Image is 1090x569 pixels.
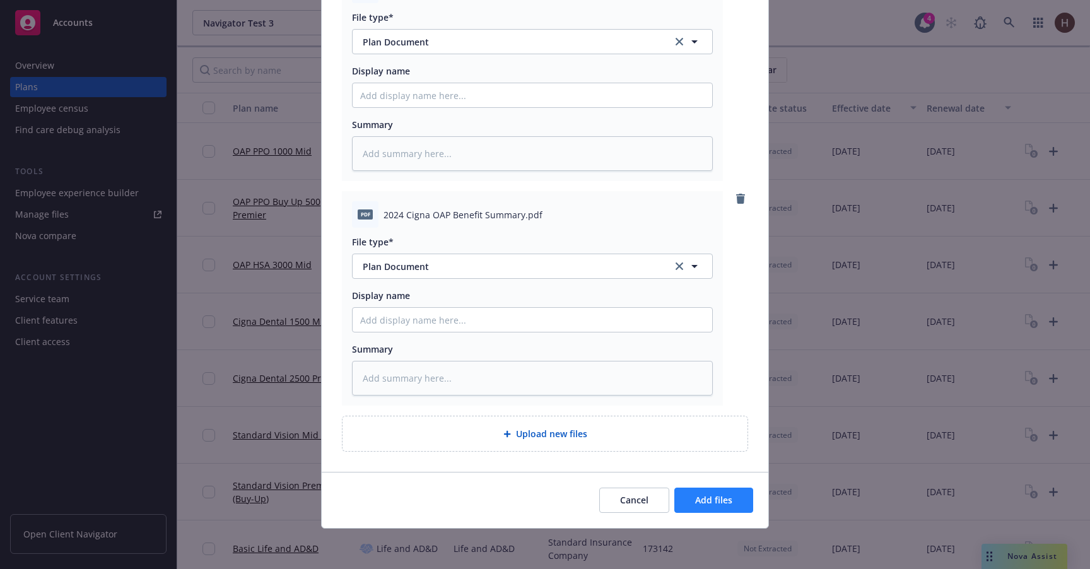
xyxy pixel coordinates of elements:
a: clear selection [672,34,687,49]
button: Add files [674,488,753,513]
input: Add display name here... [353,308,712,332]
span: Summary [352,119,393,131]
span: Display name [352,65,410,77]
span: Plan Document [363,260,655,273]
button: Plan Documentclear selection [352,29,713,54]
span: pdf [358,209,373,219]
span: Upload new files [516,427,587,440]
span: File type* [352,11,394,23]
span: Add files [695,494,732,506]
span: Display name [352,290,410,302]
input: Add display name here... [353,83,712,107]
button: Cancel [599,488,669,513]
a: remove [733,191,748,206]
span: Summary [352,343,393,355]
span: 2024 Cigna OAP Benefit Summary.pdf [384,208,542,221]
span: Plan Document [363,35,655,49]
a: clear selection [672,259,687,274]
button: Plan Documentclear selection [352,254,713,279]
span: Cancel [620,494,648,506]
div: Upload new files [342,416,748,452]
span: File type* [352,236,394,248]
